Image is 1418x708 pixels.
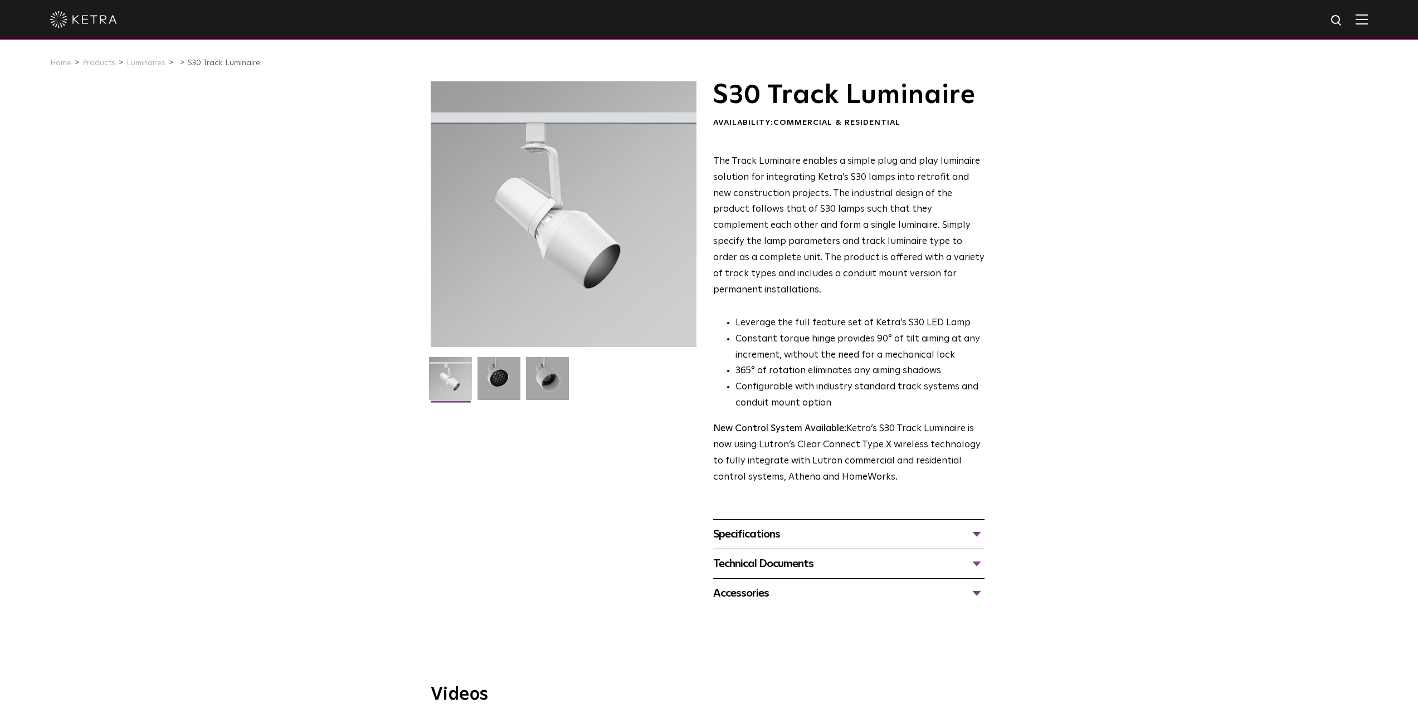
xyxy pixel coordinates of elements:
[713,118,985,129] div: Availability:
[431,686,988,704] h3: Videos
[713,584,985,602] div: Accessories
[50,59,71,67] a: Home
[713,421,985,486] p: Ketra’s S30 Track Luminaire is now using Lutron’s Clear Connect Type X wireless technology to ful...
[526,357,569,408] img: 9e3d97bd0cf938513d6e
[735,363,985,379] li: 365° of rotation eliminates any aiming shadows
[82,59,115,67] a: Products
[713,555,985,573] div: Technical Documents
[735,379,985,412] li: Configurable with industry standard track systems and conduit mount option
[713,81,985,109] h1: S30 Track Luminaire
[477,357,520,408] img: 3b1b0dc7630e9da69e6b
[713,525,985,543] div: Specifications
[50,11,117,28] img: ketra-logo-2019-white
[735,315,985,331] li: Leverage the full feature set of Ketra’s S30 LED Lamp
[773,119,900,126] span: Commercial & Residential
[429,357,472,408] img: S30-Track-Luminaire-2021-Web-Square
[735,331,985,364] li: Constant torque hinge provides 90° of tilt aiming at any increment, without the need for a mechan...
[126,59,165,67] a: Luminaires
[1330,14,1344,28] img: search icon
[713,424,846,433] strong: New Control System Available:
[713,157,985,295] span: The Track Luminaire enables a simple plug and play luminaire solution for integrating Ketra’s S30...
[188,59,260,67] a: S30 Track Luminaire
[1356,14,1368,25] img: Hamburger%20Nav.svg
